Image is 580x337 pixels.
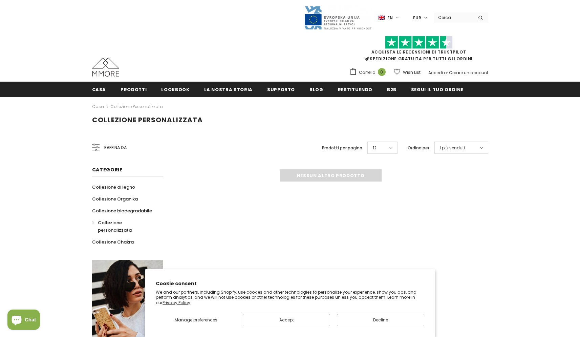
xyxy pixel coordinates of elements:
[359,69,375,76] span: Carrello
[309,86,323,93] span: Blog
[379,15,385,21] img: i-lang-1.png
[92,58,119,77] img: Casi MMORE
[156,314,236,326] button: Manage preferences
[92,208,152,214] span: Collezione biodegradabile
[411,86,463,93] span: Segui il tuo ordine
[104,144,127,151] span: Raffina da
[394,66,421,78] a: Wish List
[349,39,488,62] span: SPEDIZIONE GRATUITA PER TUTTI GLI ORDINI
[385,36,453,49] img: Fidati di Pilot Stars
[156,280,424,287] h2: Cookie consent
[92,239,134,245] span: Collezione Chakra
[440,145,465,151] span: I più venduti
[161,86,189,93] span: Lookbook
[243,314,330,326] button: Accept
[373,145,377,151] span: 12
[309,82,323,97] a: Blog
[408,145,429,151] label: Ordina per
[121,86,147,93] span: Prodotti
[5,310,42,332] inbox-online-store-chat: Shopify online store chat
[434,13,473,22] input: Search Site
[156,290,424,306] p: We and our partners, including Shopify, use cookies and other technologies to personalize your ex...
[267,86,295,93] span: supporto
[322,145,362,151] label: Prodotti per pagina
[92,236,134,248] a: Collezione Chakra
[92,205,152,217] a: Collezione biodegradabile
[204,86,253,93] span: La nostra storia
[110,104,163,109] a: Collezione personalizzata
[387,82,396,97] a: B2B
[387,86,396,93] span: B2B
[92,103,104,111] a: Casa
[337,314,424,326] button: Decline
[444,70,448,76] span: or
[387,15,393,21] span: en
[92,193,138,205] a: Collezione Organika
[411,82,463,97] a: Segui il tuo ordine
[413,15,421,21] span: EUR
[304,5,372,30] img: Javni Razpis
[92,181,135,193] a: Collezione di legno
[92,184,135,190] span: Collezione di legno
[428,70,443,76] a: Accedi
[403,69,421,76] span: Wish List
[121,82,147,97] a: Prodotti
[204,82,253,97] a: La nostra storia
[92,86,106,93] span: Casa
[98,219,132,233] span: Collezione personalizzata
[92,196,138,202] span: Collezione Organika
[163,300,190,306] a: Privacy Policy
[371,49,466,55] a: Acquista le recensioni di TrustPilot
[92,217,156,236] a: Collezione personalizzata
[304,15,372,20] a: Javni Razpis
[175,317,217,323] span: Manage preferences
[92,115,203,125] span: Collezione personalizzata
[161,82,189,97] a: Lookbook
[378,68,386,76] span: 0
[338,86,372,93] span: Restituendo
[92,82,106,97] a: Casa
[92,166,123,173] span: Categorie
[449,70,488,76] a: Creare un account
[349,67,389,78] a: Carrello 0
[338,82,372,97] a: Restituendo
[267,82,295,97] a: supporto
